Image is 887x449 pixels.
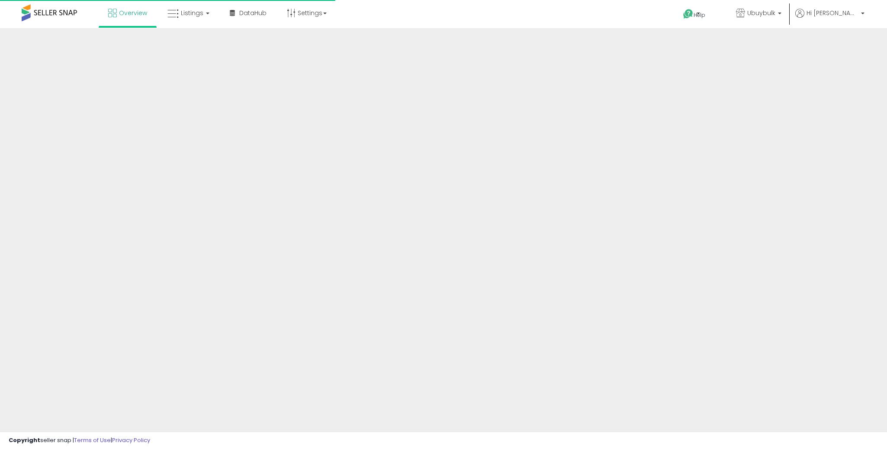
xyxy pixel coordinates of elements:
a: Help [676,2,722,28]
span: Ubuybulk [747,9,775,17]
span: DataHub [239,9,267,17]
span: Listings [181,9,203,17]
span: Help [694,11,705,19]
a: Hi [PERSON_NAME] [795,9,865,28]
i: Get Help [683,9,694,19]
span: Hi [PERSON_NAME] [807,9,858,17]
span: Overview [119,9,147,17]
